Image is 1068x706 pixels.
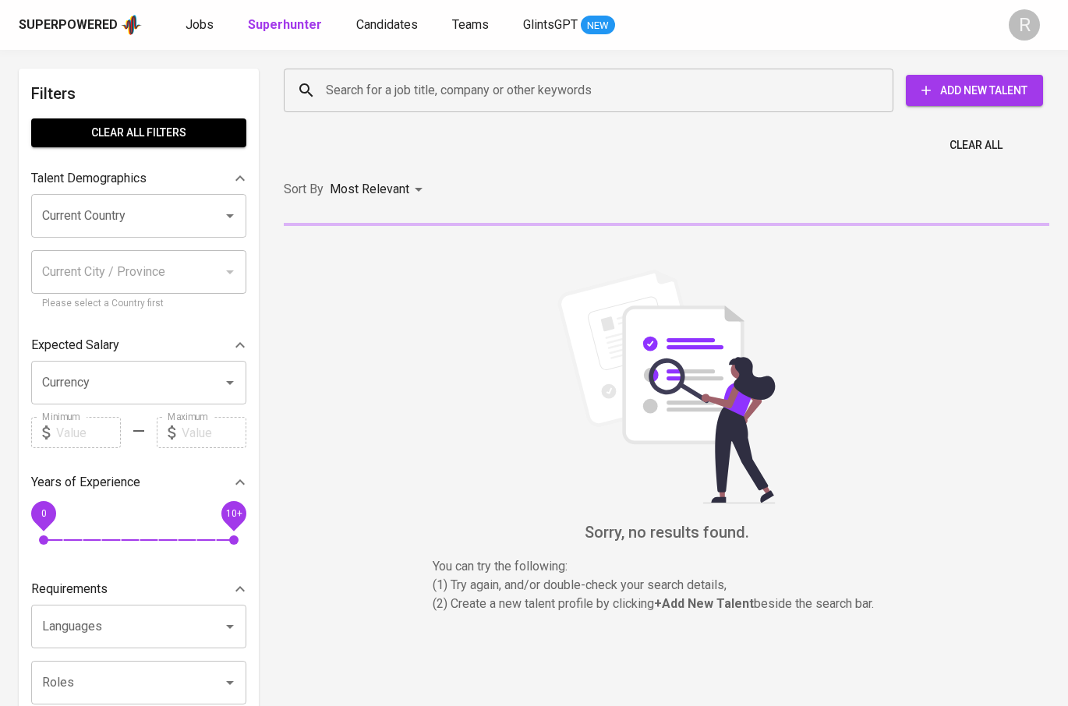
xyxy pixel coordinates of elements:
div: Most Relevant [330,175,428,204]
b: + Add New Talent [654,596,754,611]
button: Open [219,672,241,694]
span: Jobs [186,17,214,32]
a: Superhunter [248,16,325,35]
span: Add New Talent [918,81,1031,101]
p: Expected Salary [31,336,119,355]
img: file_searching.svg [550,270,783,503]
p: Requirements [31,580,108,598]
img: app logo [121,13,142,37]
input: Value [56,417,121,448]
p: Years of Experience [31,473,140,492]
a: Jobs [186,16,217,35]
p: Sort By [284,180,324,199]
p: (1) Try again, and/or double-check your search details, [433,576,900,595]
button: Open [219,205,241,227]
a: Candidates [356,16,421,35]
div: Talent Demographics [31,163,246,194]
button: Open [219,372,241,394]
b: Superhunter [248,17,322,32]
span: NEW [581,18,615,34]
div: Expected Salary [31,330,246,361]
p: You can try the following : [433,557,900,576]
input: Value [182,417,246,448]
h6: Sorry, no results found. [284,520,1049,545]
a: Superpoweredapp logo [19,13,142,37]
div: Superpowered [19,16,118,34]
button: Clear All [943,131,1009,160]
a: Teams [452,16,492,35]
h6: Filters [31,81,246,106]
button: Clear All filters [31,118,246,147]
p: Most Relevant [330,180,409,199]
button: Add New Talent [906,75,1043,106]
span: Candidates [356,17,418,32]
p: Talent Demographics [31,169,147,188]
span: Clear All filters [44,123,234,143]
button: Open [219,616,241,637]
div: R [1009,9,1040,41]
div: Years of Experience [31,467,246,498]
span: 10+ [225,508,242,519]
span: 0 [41,508,46,519]
p: Please select a Country first [42,296,235,312]
span: GlintsGPT [523,17,578,32]
div: Requirements [31,574,246,605]
span: Teams [452,17,489,32]
p: (2) Create a new talent profile by clicking beside the search bar. [433,595,900,613]
span: Clear All [950,136,1003,155]
a: GlintsGPT NEW [523,16,615,35]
